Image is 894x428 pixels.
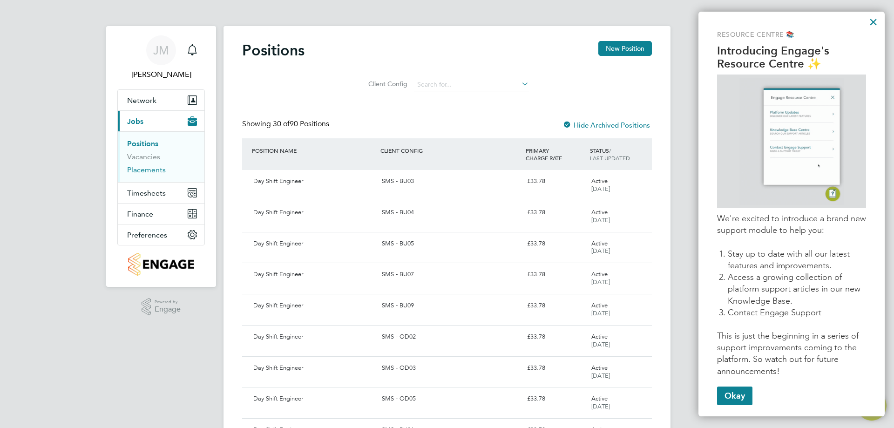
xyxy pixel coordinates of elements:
[591,309,610,317] span: [DATE]
[869,14,878,29] button: Close
[378,298,523,313] div: SMS - BU09
[378,391,523,407] div: SMS - OD05
[250,174,378,189] div: Day Shift Engineer
[127,189,166,197] span: Timesheets
[591,216,610,224] span: [DATE]
[590,154,630,162] span: LAST UPDATED
[378,205,523,220] div: SMS - BU04
[591,340,610,348] span: [DATE]
[127,210,153,218] span: Finance
[598,41,652,56] button: New Position
[591,301,608,309] span: Active
[378,360,523,376] div: SMS - OD03
[523,298,588,313] div: £33.78
[591,185,610,193] span: [DATE]
[127,117,143,126] span: Jobs
[739,78,844,204] img: GIF of Resource Centre being opened
[591,278,610,286] span: [DATE]
[378,142,523,159] div: CLIENT CONFIG
[250,298,378,313] div: Day Shift Engineer
[378,329,523,345] div: SMS - OD02
[717,213,866,236] p: We're excited to introduce a brand new support module to help you:
[562,121,650,129] label: Hide Archived Positions
[127,152,160,161] a: Vacancies
[106,26,216,287] nav: Main navigation
[127,139,158,148] a: Positions
[250,236,378,251] div: Day Shift Engineer
[378,267,523,282] div: SMS - BU07
[414,78,529,91] input: Search for...
[523,174,588,189] div: £33.78
[523,236,588,251] div: £33.78
[155,298,181,306] span: Powered by
[591,270,608,278] span: Active
[591,208,608,216] span: Active
[591,394,608,402] span: Active
[250,391,378,407] div: Day Shift Engineer
[378,236,523,251] div: SMS - BU05
[523,267,588,282] div: £33.78
[728,248,866,272] li: Stay up to date with all our latest features and improvements.
[591,177,608,185] span: Active
[717,44,866,58] p: Introducing Engage's
[127,96,156,105] span: Network
[250,360,378,376] div: Day Shift Engineer
[591,364,608,372] span: Active
[523,205,588,220] div: £33.78
[250,142,378,159] div: POSITION NAME
[717,30,866,40] p: Resource Centre 📚
[127,165,166,174] a: Placements
[155,306,181,313] span: Engage
[591,333,608,340] span: Active
[591,247,610,255] span: [DATE]
[153,44,169,56] span: JM
[273,119,290,129] span: 30 of
[117,35,205,80] a: Go to account details
[128,253,194,276] img: weareseam-logo-retina.png
[523,329,588,345] div: £33.78
[127,231,167,239] span: Preferences
[717,330,866,377] p: This is just the beginning in a series of support improvements coming to the platform. So watch o...
[250,267,378,282] div: Day Shift Engineer
[523,360,588,376] div: £33.78
[591,402,610,410] span: [DATE]
[591,239,608,247] span: Active
[378,174,523,189] div: SMS - BU03
[250,329,378,345] div: Day Shift Engineer
[588,142,652,166] div: STATUS
[242,119,331,129] div: Showing
[717,387,752,405] button: Okay
[523,391,588,407] div: £33.78
[717,57,866,71] p: Resource Centre ✨
[242,41,305,60] h2: Positions
[728,307,866,319] li: Contact Engage Support
[591,372,610,380] span: [DATE]
[273,119,329,129] span: 90 Positions
[728,272,866,307] li: Access a growing collection of platform support articles in our new Knowledge Base.
[523,142,588,166] div: PRIMARY CHARGE RATE
[609,147,611,154] span: /
[366,80,407,88] label: Client Config
[117,69,205,80] span: Josh Mattoo
[117,253,205,276] a: Go to home page
[250,205,378,220] div: Day Shift Engineer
